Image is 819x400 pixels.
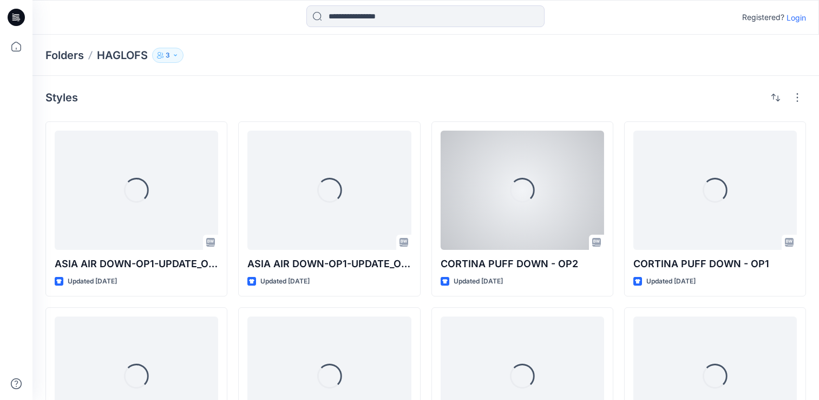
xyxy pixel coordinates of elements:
[247,256,411,272] p: ASIA AIR DOWN-OP1-UPDATE_OP1
[68,276,117,287] p: Updated [DATE]
[633,256,797,272] p: CORTINA PUFF DOWN - OP1
[787,12,806,23] p: Login
[166,49,170,61] p: 3
[742,11,784,24] p: Registered?
[646,276,696,287] p: Updated [DATE]
[152,48,184,63] button: 3
[45,48,84,63] a: Folders
[55,256,218,272] p: ASIA AIR DOWN-OP1-UPDATE_OP2
[97,48,148,63] p: HAGLOFS
[441,256,604,272] p: CORTINA PUFF DOWN - OP2
[260,276,310,287] p: Updated [DATE]
[454,276,503,287] p: Updated [DATE]
[45,91,78,104] h4: Styles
